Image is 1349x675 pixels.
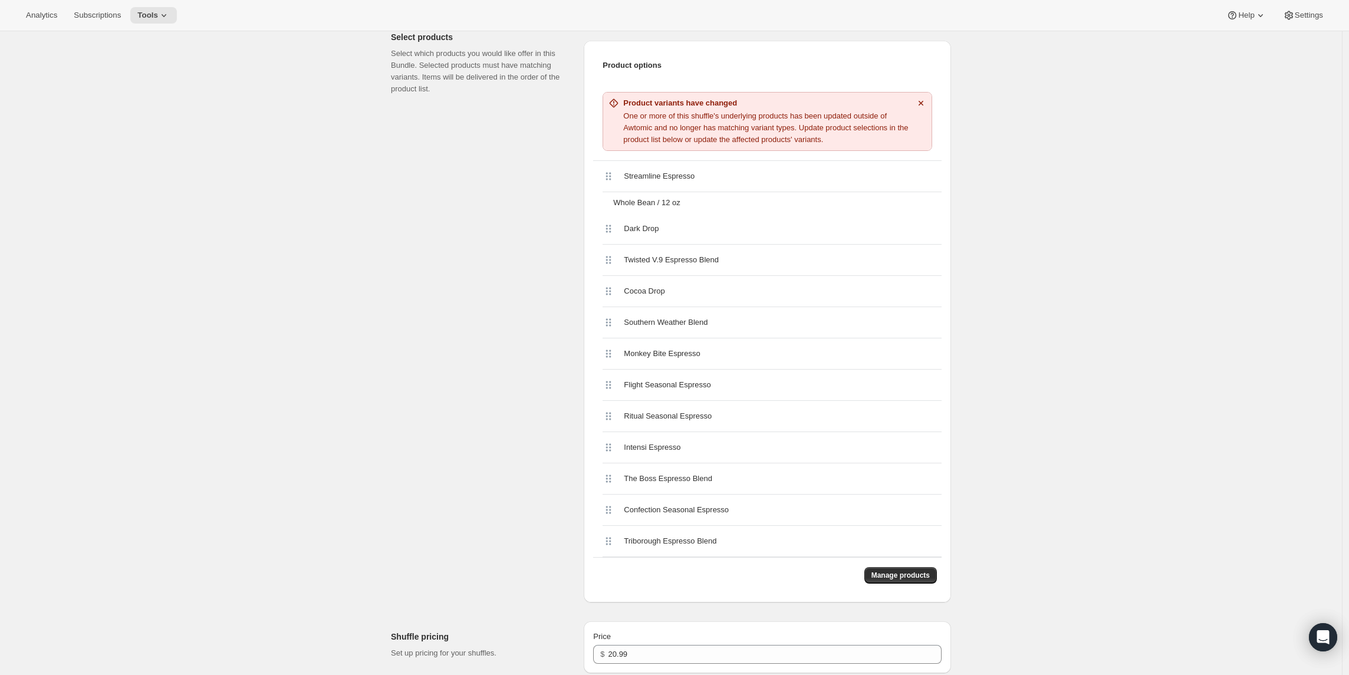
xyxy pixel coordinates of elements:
[391,631,565,643] h2: Shuffle pricing
[623,97,910,109] h2: Product variants have changed
[624,170,695,182] span: Streamline Espresso
[913,95,929,111] button: Dismiss notification
[624,223,659,235] span: Dark Drop
[624,285,664,297] span: Cocoa Drop
[624,379,710,391] span: Flight Seasonal Espresso
[624,535,716,547] span: Triborough Espresso Blend
[608,192,942,213] div: Whole Bean / 12 oz
[130,7,177,24] button: Tools
[600,650,604,658] span: $
[624,254,719,266] span: Twisted V.9 Espresso Blend
[1219,7,1273,24] button: Help
[864,567,937,584] button: Manage products
[624,473,712,485] span: The Boss Espresso Blend
[624,348,700,360] span: Monkey Bite Espresso
[624,317,708,328] span: Southern Weather Blend
[593,632,611,641] span: Price
[67,7,128,24] button: Subscriptions
[26,11,57,20] span: Analytics
[1276,7,1330,24] button: Settings
[19,7,64,24] button: Analytics
[1238,11,1254,20] span: Help
[623,110,910,146] p: One or more of this shuffle's underlying products has been updated outside of Awtomic and no long...
[608,645,924,664] input: 10.00
[391,31,565,43] h2: Select products
[871,571,930,580] span: Manage products
[74,11,121,20] span: Subscriptions
[137,11,158,20] span: Tools
[1295,11,1323,20] span: Settings
[391,647,565,659] p: Set up pricing for your shuffles.
[603,60,932,71] span: Product options
[624,442,680,453] span: Intensi Espresso
[624,504,729,516] span: Confection Seasonal Espresso
[1309,623,1337,651] div: Open Intercom Messenger
[391,48,565,95] p: Select which products you would like offer in this Bundle. Selected products must have matching v...
[624,410,712,422] span: Ritual Seasonal Espresso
